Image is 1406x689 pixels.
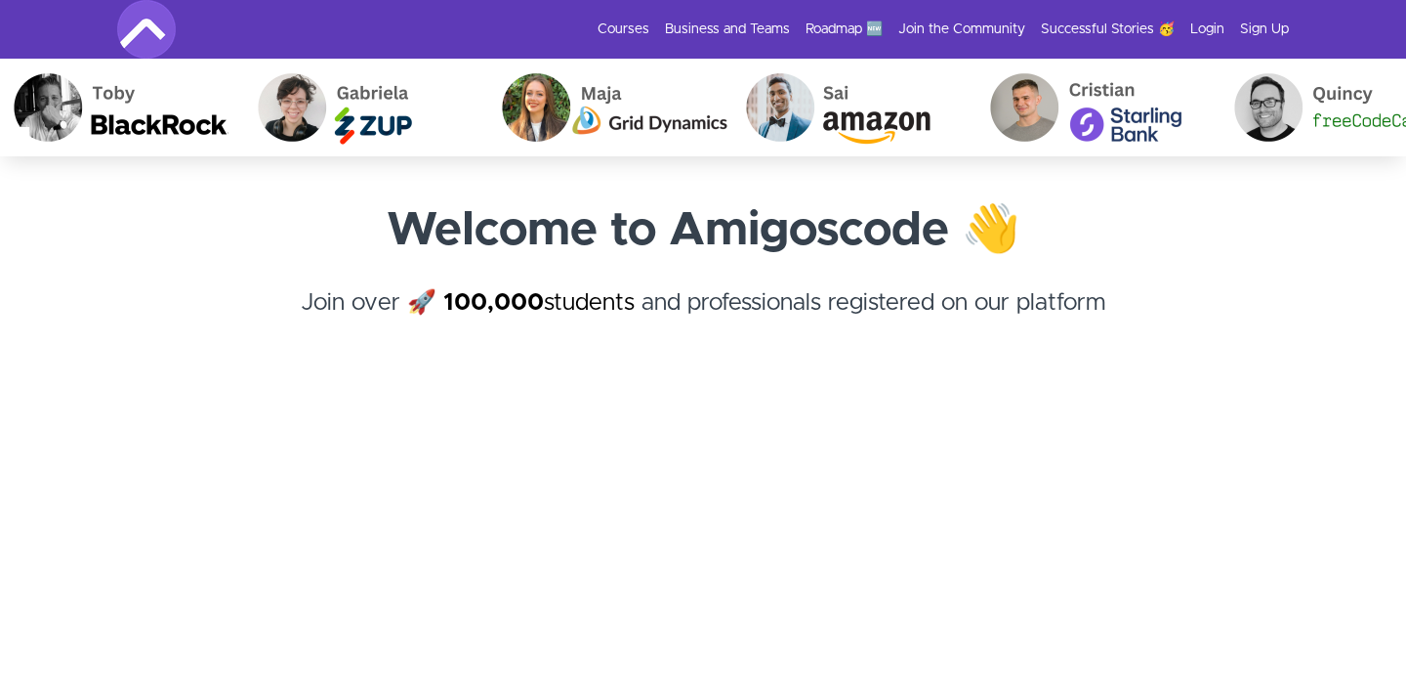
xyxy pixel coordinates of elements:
strong: Welcome to Amigoscode 👋 [387,207,1020,254]
a: Roadmap 🆕 [806,20,883,39]
strong: 100,000 [443,291,544,315]
a: Login [1190,20,1224,39]
h4: Join over 🚀 and professionals registered on our platform [117,285,1289,356]
img: Cristian [975,59,1220,156]
a: Join the Community [898,20,1025,39]
img: Sai [731,59,975,156]
a: Successful Stories 🥳 [1041,20,1175,39]
img: Maja [487,59,731,156]
a: 100,000students [443,291,635,315]
a: Courses [598,20,649,39]
img: Gabriela [243,59,487,156]
a: Business and Teams [665,20,790,39]
a: Sign Up [1240,20,1289,39]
